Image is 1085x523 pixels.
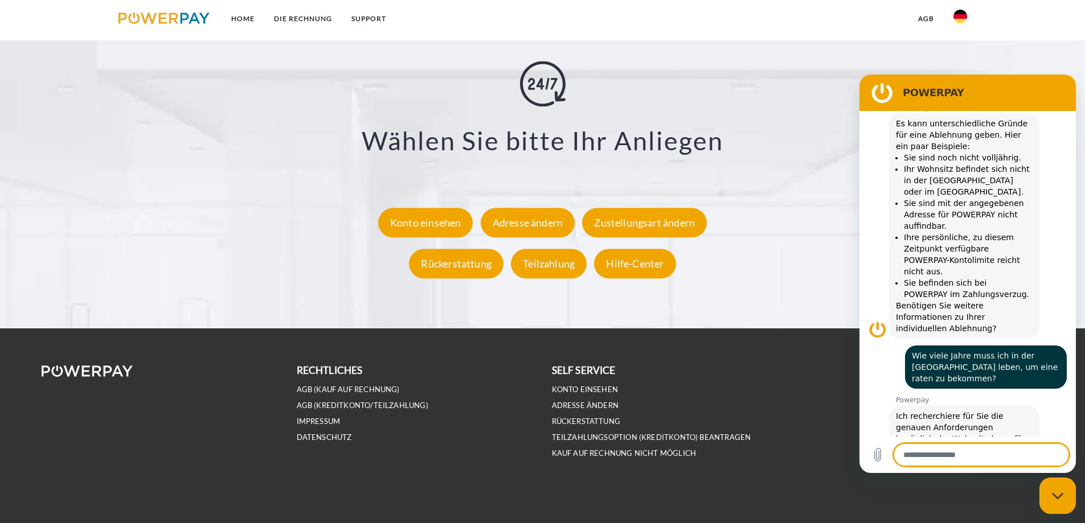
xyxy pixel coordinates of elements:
a: Adresse ändern [478,216,578,229]
b: self service [552,364,616,376]
a: Teilzahlungsoption (KREDITKONTO) beantragen [552,433,751,442]
img: de [953,10,967,23]
img: logo-powerpay.svg [118,13,210,24]
a: Teilzahlung [508,257,589,270]
a: Hilfe-Center [591,257,678,270]
div: Rückerstattung [409,249,503,278]
a: IMPRESSUM [297,417,341,426]
a: DATENSCHUTZ [297,433,352,442]
a: SUPPORT [342,9,396,29]
img: logo-powerpay-white.svg [42,365,133,377]
a: AGB (Kauf auf Rechnung) [297,385,400,394]
a: Home [222,9,264,29]
a: Zustellungsart ändern [579,216,710,229]
img: online-shopping.svg [520,61,566,107]
div: Adresse ändern [481,208,575,237]
a: DIE RECHNUNG [264,9,342,29]
button: Datei hochladen [7,369,30,392]
a: agb [908,9,944,29]
a: Rückerstattung [406,257,506,270]
b: rechtliches [297,364,363,376]
div: Konto einsehen [378,208,473,237]
h3: Wählen Sie bitte Ihr Anliegen [68,125,1017,157]
a: Kauf auf Rechnung nicht möglich [552,448,697,458]
a: Rückerstattung [552,417,621,426]
div: Zustellungsart ändern [582,208,707,237]
div: Teilzahlung [511,249,587,278]
div: Hilfe-Center [594,249,675,278]
iframe: Schaltfläche zum Öffnen des Messaging-Fensters; Konversation läuft [1039,477,1076,514]
span: Ich recherchiere für Sie die genauen Anforderungen bezüglich der Wohnsitzdauer für Ratenzahlungen... [36,336,173,404]
a: Konto einsehen [375,216,476,229]
a: AGB (Kreditkonto/Teilzahlung) [297,401,428,410]
iframe: Messaging-Fenster [859,75,1076,473]
a: Konto einsehen [552,385,619,394]
a: Adresse ändern [552,401,619,410]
